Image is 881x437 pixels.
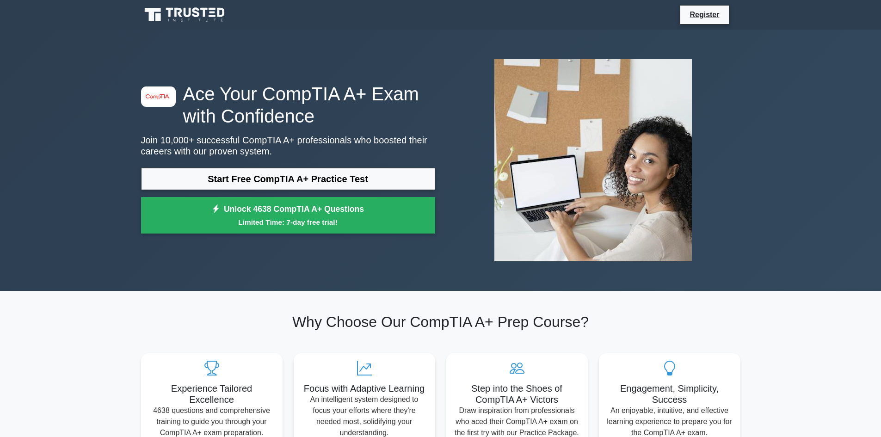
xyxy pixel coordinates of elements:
a: Unlock 4638 CompTIA A+ QuestionsLimited Time: 7-day free trial! [141,197,435,234]
a: Start Free CompTIA A+ Practice Test [141,168,435,190]
h1: Ace Your CompTIA A+ Exam with Confidence [141,83,435,127]
a: Register [684,9,725,20]
h2: Why Choose Our CompTIA A+ Prep Course? [141,313,740,331]
p: Join 10,000+ successful CompTIA A+ professionals who boosted their careers with our proven system. [141,135,435,157]
h5: Step into the Shoes of CompTIA A+ Victors [454,383,580,405]
h5: Engagement, Simplicity, Success [606,383,733,405]
small: Limited Time: 7-day free trial! [153,217,424,228]
h5: Focus with Adaptive Learning [301,383,428,394]
h5: Experience Tailored Excellence [148,383,275,405]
